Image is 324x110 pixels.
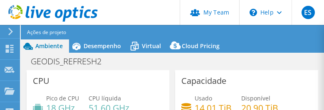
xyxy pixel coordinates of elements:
[195,94,212,102] span: Usado
[84,42,121,50] span: Desempenho
[35,42,63,50] span: Ambiente
[27,28,66,37] span: Ações de projeto
[33,76,49,86] h3: CPU
[302,6,315,19] span: ES
[182,42,220,50] span: Cloud Pricing
[46,94,79,102] span: Pico de CPU
[241,94,270,102] span: Disponível
[142,42,161,50] span: Virtual
[181,76,226,86] h3: Capacidade
[27,57,114,66] h1: GEODIS_REFRESH2
[89,94,121,102] span: CPU líquida
[250,9,257,16] svg: \n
